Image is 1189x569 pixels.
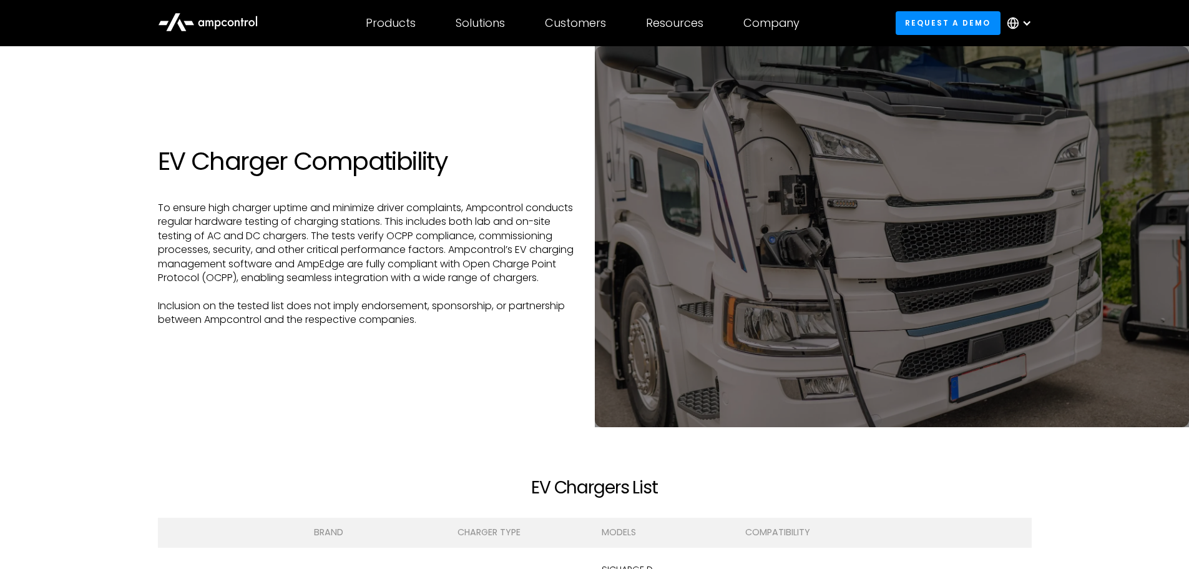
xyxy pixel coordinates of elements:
[456,16,505,30] div: Solutions
[545,16,606,30] div: Customers
[743,16,800,30] div: Company
[602,525,730,539] div: Models
[366,16,416,30] div: Products
[314,525,443,539] div: Brand
[896,11,1001,34] a: Request a demo
[158,201,582,327] p: To ensure high charger uptime and minimize driver complaints, Ampcontrol conducts regular hardwar...
[158,146,582,176] h1: EV Charger Compatibility
[404,477,784,498] h2: EV Chargers List
[457,525,586,539] div: Charger Type
[745,525,874,539] div: Compatibility
[646,16,703,30] div: Resources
